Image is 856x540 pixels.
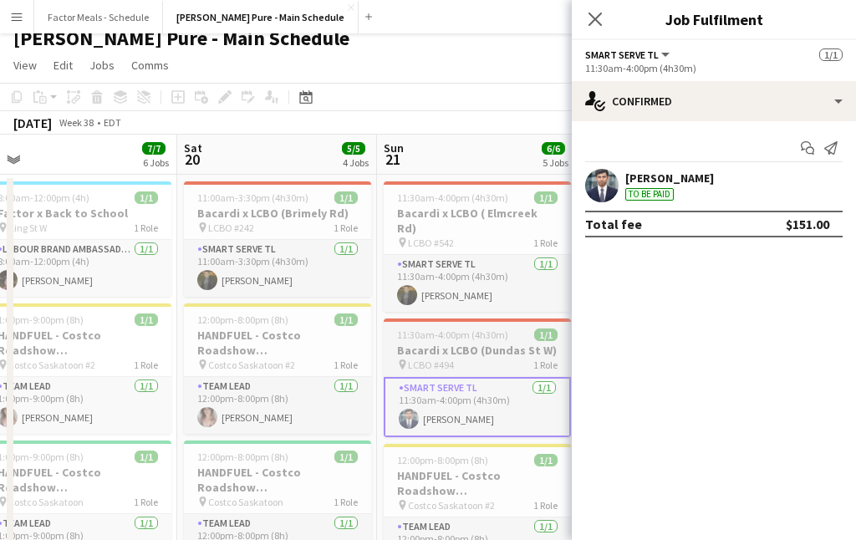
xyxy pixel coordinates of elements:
span: Week 38 [55,116,97,129]
span: 1/1 [334,451,358,463]
span: 11:00am-3:30pm (4h30m) [197,191,308,204]
span: View [13,58,37,73]
div: [PERSON_NAME] [625,171,714,186]
button: Smart Serve TL [585,48,672,61]
div: To be paid [625,188,674,201]
span: 1 Role [334,222,358,234]
span: 5/5 [342,142,365,155]
app-card-role: Smart Serve TL1/111:00am-3:30pm (4h30m)[PERSON_NAME] [184,240,371,297]
span: 20 [181,150,202,169]
div: Total fee [585,216,642,232]
span: 1 Role [134,496,158,508]
app-job-card: 11:30am-4:00pm (4h30m)1/1Bacardi x LCBO ( Elmcreek Rd) LCBO #5421 RoleSmart Serve TL1/111:30am-4:... [384,181,571,312]
span: Costco Saskatoon #2 [208,359,295,371]
div: $151.00 [786,216,829,232]
span: LCBO #542 [408,237,454,249]
span: Jobs [89,58,115,73]
button: Factor Meals - Schedule [34,1,163,33]
span: 1/1 [334,313,358,326]
span: 1 Role [134,359,158,371]
span: Costco Saskatoon #2 [8,359,95,371]
span: King St W [8,222,47,234]
span: Comms [131,58,169,73]
span: 1 Role [533,237,558,249]
span: 12:00pm-8:00pm (8h) [197,313,288,326]
span: 1 Role [134,222,158,234]
a: Edit [47,54,79,76]
div: [DATE] [13,115,52,131]
span: 6/6 [542,142,565,155]
span: 1/1 [135,191,158,204]
span: Costco Saskatoon [8,496,84,508]
span: 1/1 [819,48,843,61]
span: Sun [384,140,404,155]
a: View [7,54,43,76]
span: 12:00pm-8:00pm (8h) [397,454,488,466]
span: 1/1 [534,191,558,204]
span: 7/7 [142,142,166,155]
app-card-role: Team Lead1/112:00pm-8:00pm (8h)[PERSON_NAME] [184,377,371,434]
span: Sat [184,140,202,155]
span: 1/1 [135,313,158,326]
span: 1 Role [334,359,358,371]
span: Smart Serve TL [585,48,659,61]
h3: HANDFUEL - Costco Roadshow [GEOGRAPHIC_DATA], [GEOGRAPHIC_DATA] [184,328,371,358]
a: Jobs [83,54,121,76]
span: 1 Role [334,496,358,508]
span: 1/1 [135,451,158,463]
span: 1 Role [533,359,558,371]
a: Comms [125,54,176,76]
app-job-card: 11:00am-3:30pm (4h30m)1/1Bacardi x LCBO (Brimely Rd) LCBO #2421 RoleSmart Serve TL1/111:00am-3:30... [184,181,371,297]
app-job-card: 12:00pm-8:00pm (8h)1/1HANDFUEL - Costco Roadshow [GEOGRAPHIC_DATA], [GEOGRAPHIC_DATA] Costco Sask... [184,303,371,434]
span: 1/1 [334,191,358,204]
h3: Job Fulfilment [572,8,856,30]
h1: [PERSON_NAME] Pure - Main Schedule [13,26,349,51]
h3: HANDFUEL - Costco Roadshow [GEOGRAPHIC_DATA], [GEOGRAPHIC_DATA] [384,468,571,498]
span: Costco Saskatoon [208,496,283,508]
span: Edit [53,58,73,73]
app-card-role: Smart Serve TL1/111:30am-4:00pm (4h30m)[PERSON_NAME] [384,377,571,437]
span: 11:30am-4:00pm (4h30m) [397,329,508,341]
div: 4 Jobs [343,156,369,169]
span: LCBO #242 [208,222,254,234]
span: 12:00pm-8:00pm (8h) [197,451,288,463]
span: LCBO #494 [408,359,454,371]
app-job-card: 11:30am-4:00pm (4h30m)1/1Bacardi x LCBO (Dundas St W) LCBO #4941 RoleSmart Serve TL1/111:30am-4:0... [384,318,571,437]
div: 5 Jobs [543,156,568,169]
button: [PERSON_NAME] Pure - Main Schedule [163,1,359,33]
h3: HANDFUEL - Costco Roadshow [GEOGRAPHIC_DATA], [GEOGRAPHIC_DATA] [184,465,371,495]
app-card-role: Smart Serve TL1/111:30am-4:00pm (4h30m)[PERSON_NAME] [384,255,571,312]
div: 11:30am-4:00pm (4h30m) [585,62,843,74]
span: Costco Saskatoon #2 [408,499,495,512]
h3: Bacardi x LCBO ( Elmcreek Rd) [384,206,571,236]
span: 11:30am-4:00pm (4h30m) [397,191,508,204]
span: 21 [381,150,404,169]
div: 6 Jobs [143,156,169,169]
div: EDT [104,116,121,129]
span: 1/1 [534,454,558,466]
div: Confirmed [572,81,856,121]
h3: Bacardi x LCBO (Dundas St W) [384,343,571,358]
span: 1 Role [533,499,558,512]
span: 1/1 [534,329,558,341]
h3: Bacardi x LCBO (Brimely Rd) [184,206,371,221]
